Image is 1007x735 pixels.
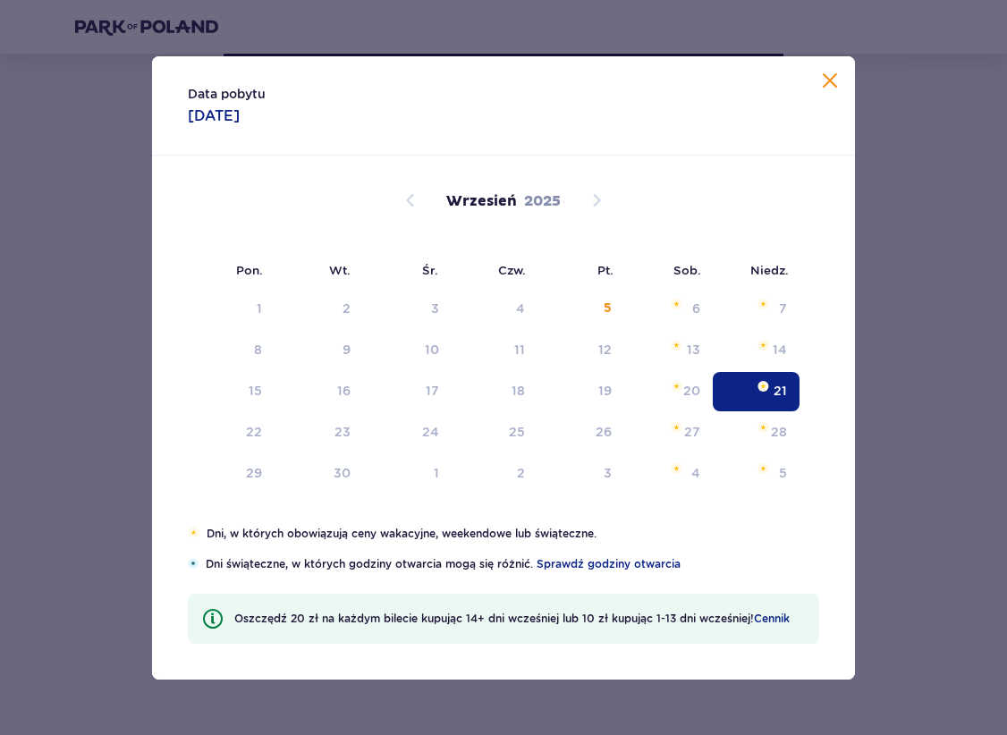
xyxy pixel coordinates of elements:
td: środa, 1 października 2025 [363,454,452,494]
div: 30 [334,464,351,482]
p: Dni, w których obowiązują ceny wakacyjne, weekendowe lub świąteczne. [207,526,819,542]
small: Pt. [597,263,614,277]
div: 24 [422,423,439,441]
td: czwartek, 2 października 2025 [452,454,538,494]
a: Sprawdź godziny otwarcia [537,556,681,572]
td: sobota, 4 października 2025 [624,454,713,494]
td: sobota, 20 września 2025 [624,372,713,411]
p: Wrzesień [446,191,517,211]
div: 5 [779,464,787,482]
td: piątek, 12 września 2025 [537,331,624,370]
div: 17 [426,382,439,400]
td: piątek, 3 października 2025 [537,454,624,494]
td: Not available. czwartek, 4 września 2025 [452,290,538,329]
div: 14 [773,341,787,359]
small: Śr. [422,263,438,277]
p: Oszczędź 20 zł na każdym bilecie kupując 14+ dni wcześniej lub 10 zł kupując 1-13 dni wcześniej! [234,611,790,627]
td: środa, 10 września 2025 [363,331,452,370]
div: 3 [431,300,439,317]
div: 4 [516,300,525,317]
div: 4 [691,464,700,482]
td: Selected. niedziela, 21 września 2025 [713,372,800,411]
td: środa, 24 września 2025 [363,413,452,452]
small: Pon. [236,263,263,277]
td: sobota, 6 września 2025 [624,290,713,329]
p: 2025 [524,191,561,211]
div: 7 [779,300,787,317]
td: niedziela, 5 października 2025 [713,454,800,494]
td: wtorek, 16 września 2025 [275,372,363,411]
div: 16 [337,382,351,400]
div: 1 [257,300,262,317]
td: czwartek, 11 września 2025 [452,331,538,370]
div: 25 [509,423,525,441]
div: 6 [692,300,700,317]
small: Wt. [329,263,351,277]
small: Czw. [498,263,526,277]
div: 1 [434,464,439,482]
div: 10 [425,341,439,359]
div: 26 [596,423,612,441]
div: 2 [517,464,525,482]
td: wtorek, 23 września 2025 [275,413,363,452]
td: czwartek, 25 września 2025 [452,413,538,452]
div: 8 [254,341,262,359]
div: 20 [683,382,700,400]
div: 9 [343,341,351,359]
td: środa, 17 września 2025 [363,372,452,411]
div: 5 [604,300,612,317]
div: 3 [604,464,612,482]
div: Calendar [152,156,855,526]
div: 13 [687,341,700,359]
div: 12 [598,341,612,359]
div: 19 [598,382,612,400]
td: Not available. wtorek, 2 września 2025 [275,290,363,329]
td: piątek, 5 września 2025 [537,290,624,329]
td: Not available. poniedziałek, 1 września 2025 [188,290,275,329]
td: czwartek, 18 września 2025 [452,372,538,411]
div: 29 [246,464,262,482]
div: 2 [343,300,351,317]
div: 23 [334,423,351,441]
a: Cennik [754,611,790,627]
td: niedziela, 7 września 2025 [713,290,800,329]
div: 21 [774,382,787,400]
td: wtorek, 9 września 2025 [275,331,363,370]
small: Sob. [673,263,701,277]
td: niedziela, 28 września 2025 [713,413,800,452]
td: poniedziałek, 15 września 2025 [188,372,275,411]
td: wtorek, 30 września 2025 [275,454,363,494]
td: poniedziałek, 22 września 2025 [188,413,275,452]
div: 18 [512,382,525,400]
td: poniedziałek, 8 września 2025 [188,331,275,370]
div: 28 [771,423,787,441]
td: piątek, 26 września 2025 [537,413,624,452]
div: 27 [684,423,700,441]
td: niedziela, 14 września 2025 [713,331,800,370]
td: sobota, 27 września 2025 [624,413,713,452]
div: 15 [249,382,262,400]
td: sobota, 13 września 2025 [624,331,713,370]
div: 11 [514,341,525,359]
td: poniedziałek, 29 września 2025 [188,454,275,494]
td: Not available. środa, 3 września 2025 [363,290,452,329]
td: piątek, 19 września 2025 [537,372,624,411]
div: 22 [246,423,262,441]
p: Dni świąteczne, w których godziny otwarcia mogą się różnić. [206,556,819,572]
small: Niedz. [750,263,789,277]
